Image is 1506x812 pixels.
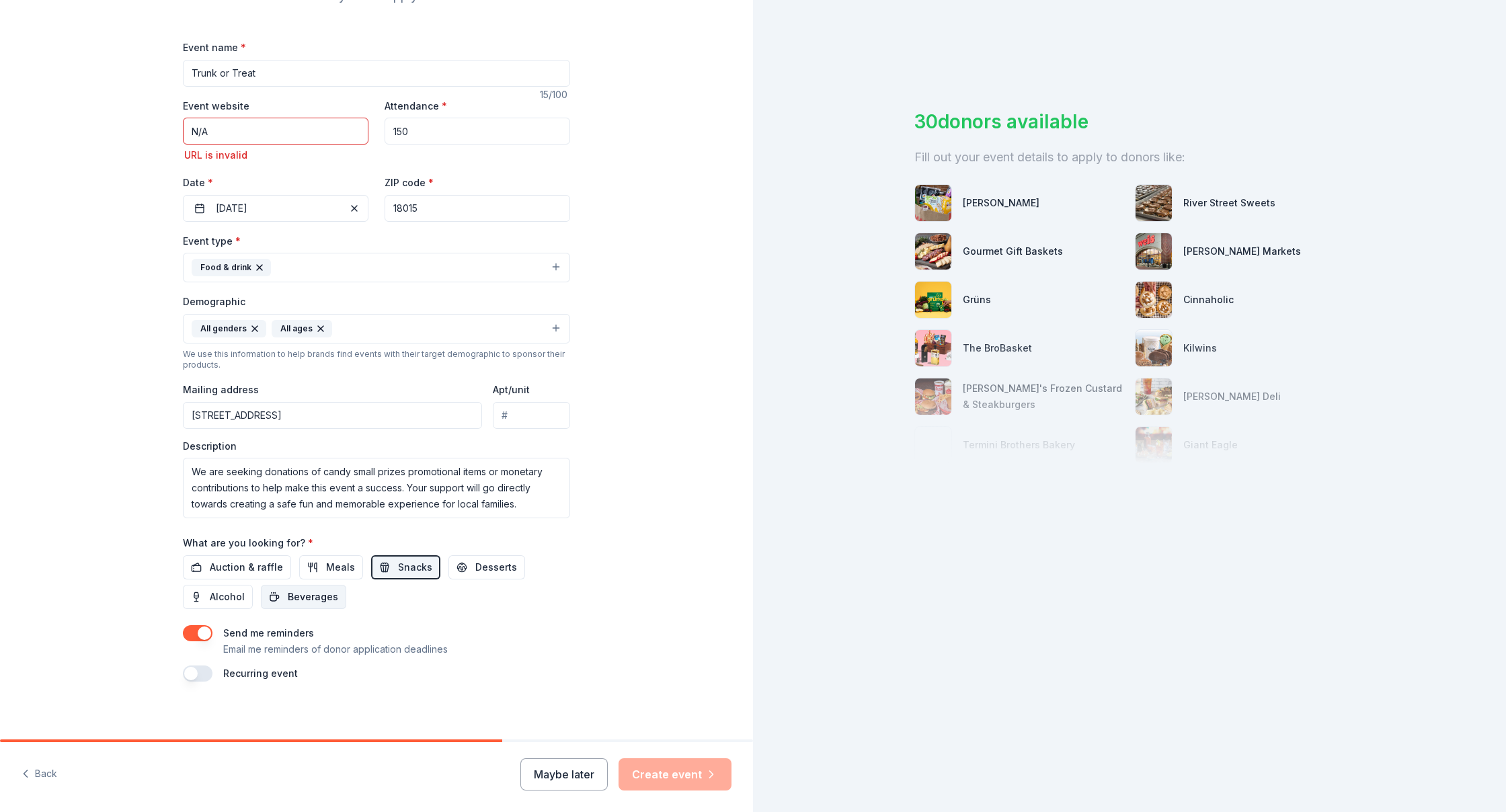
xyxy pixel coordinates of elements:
[520,758,608,790] button: Maybe later
[183,253,570,282] button: Food & drink
[540,87,570,103] div: 15 /100
[183,99,249,113] label: Event website
[371,555,440,579] button: Snacks
[1136,282,1172,318] img: photo for Cinnaholic
[915,185,951,221] img: photo for MARTIN'S
[183,118,368,145] input: https://www...
[223,667,298,679] label: Recurring event
[223,627,314,639] label: Send me reminders
[210,559,283,575] span: Auction & raffle
[288,589,338,605] span: Beverages
[183,60,570,87] input: Spring Fundraiser
[22,760,57,788] button: Back
[1183,292,1234,308] div: Cinnaholic
[183,295,245,309] label: Demographic
[914,108,1345,136] div: 30 donors available
[448,555,525,579] button: Desserts
[183,195,368,222] button: [DATE]
[183,41,246,54] label: Event name
[385,99,447,113] label: Attendance
[192,259,271,276] div: Food & drink
[183,440,237,453] label: Description
[1136,185,1172,221] img: photo for River Street Sweets
[1183,243,1301,259] div: [PERSON_NAME] Markets
[914,147,1345,168] div: Fill out your event details to apply to donors like:
[183,383,259,397] label: Mailing address
[1136,233,1172,270] img: photo for Weis Markets
[963,195,1039,211] div: [PERSON_NAME]
[385,195,570,222] input: 12345 (U.S. only)
[326,559,355,575] span: Meals
[223,641,448,657] p: Email me reminders of donor application deadlines
[183,585,253,609] button: Alcohol
[299,555,363,579] button: Meals
[385,176,434,190] label: ZIP code
[385,118,570,145] input: 20
[915,282,951,318] img: photo for Grüns
[183,314,570,343] button: All gendersAll ages
[183,402,482,429] input: Enter a US address
[398,559,432,575] span: Snacks
[183,458,570,518] textarea: We are seeking donations of candy small prizes promotional items or monetary contributions to hel...
[183,555,291,579] button: Auction & raffle
[963,243,1063,259] div: Gourmet Gift Baskets
[272,320,332,337] div: All ages
[1183,195,1275,211] div: River Street Sweets
[210,589,245,605] span: Alcohol
[183,536,313,550] label: What are you looking for?
[192,320,266,337] div: All genders
[963,292,991,308] div: Grüns
[183,176,368,190] label: Date
[261,585,346,609] button: Beverages
[493,402,570,429] input: #
[183,235,241,248] label: Event type
[915,233,951,270] img: photo for Gourmet Gift Baskets
[183,147,368,163] div: URL is invalid
[493,383,530,397] label: Apt/unit
[183,349,570,370] div: We use this information to help brands find events with their target demographic to sponsor their...
[475,559,517,575] span: Desserts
